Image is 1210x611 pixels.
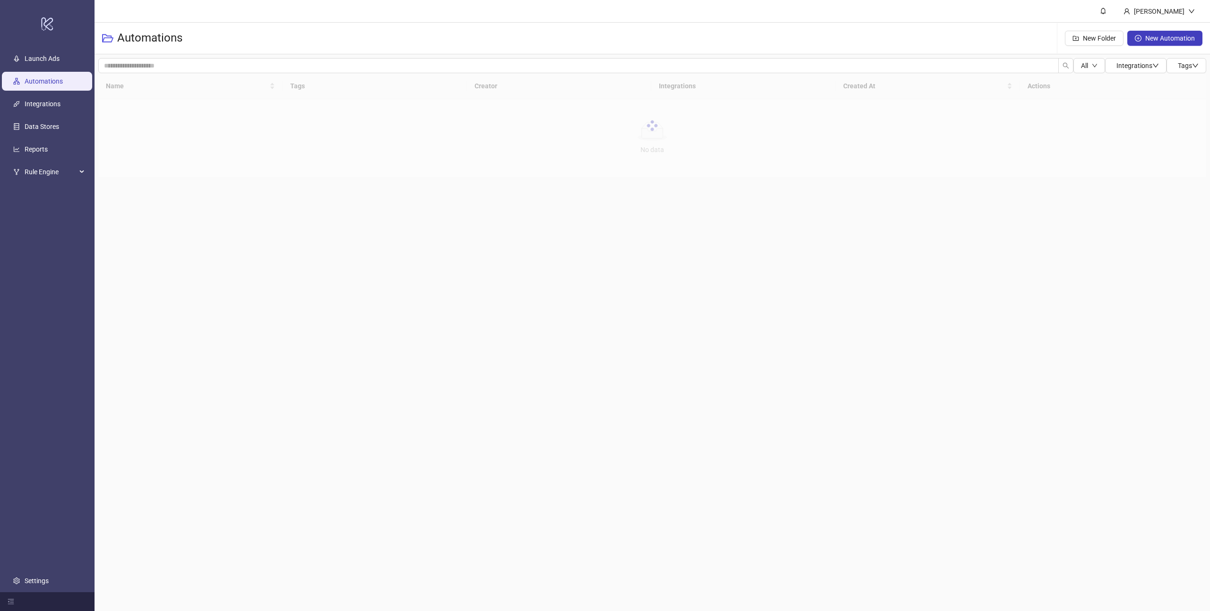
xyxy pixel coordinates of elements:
div: [PERSON_NAME] [1130,6,1188,17]
span: New Automation [1145,34,1195,42]
span: Tags [1178,62,1199,69]
span: All [1081,62,1088,69]
span: plus-circle [1135,35,1141,42]
span: bell [1100,8,1106,14]
a: Settings [25,577,49,585]
span: down [1192,62,1199,69]
span: fork [13,169,20,175]
span: New Folder [1083,34,1116,42]
span: down [1188,8,1195,15]
span: Rule Engine [25,162,77,181]
span: Integrations [1116,62,1159,69]
a: Data Stores [25,123,59,130]
span: down [1152,62,1159,69]
a: Reports [25,145,48,153]
span: down [1092,63,1098,68]
a: Automations [25,77,63,85]
button: New Folder [1065,31,1124,46]
span: folder-open [102,33,113,44]
button: Alldown [1073,58,1105,73]
span: folder-add [1072,35,1079,42]
span: search [1063,62,1069,69]
button: Integrationsdown [1105,58,1167,73]
span: user [1124,8,1130,15]
button: New Automation [1127,31,1202,46]
a: Launch Ads [25,55,60,62]
a: Integrations [25,100,60,108]
h3: Automations [117,31,182,46]
button: Tagsdown [1167,58,1206,73]
span: menu-fold [8,598,14,605]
